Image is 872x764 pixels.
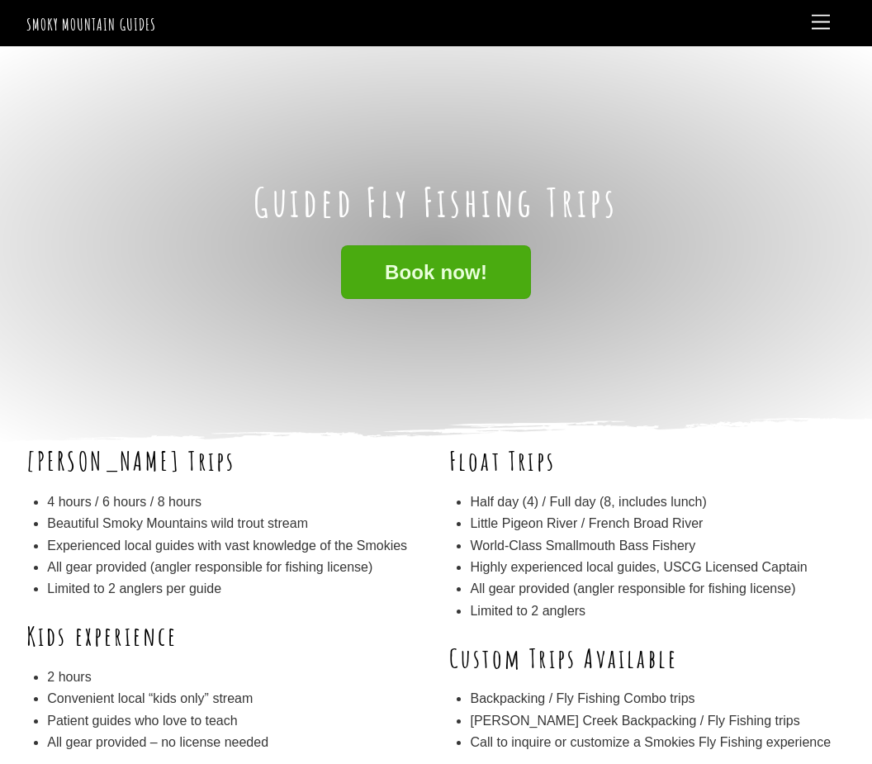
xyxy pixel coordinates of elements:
a: Menu [804,7,837,39]
a: Smoky Mountain Guides [26,14,156,35]
li: Limited to 2 anglers per guide [47,578,423,600]
li: Beautiful Smoky Mountains wild trout stream [47,513,423,534]
li: World-Class Smallmouth Bass Fishery [470,535,846,557]
li: Backpacking / Fly Fishing Combo trips [470,688,846,709]
b: [PERSON_NAME] Trips [26,444,236,477]
li: Highly experienced local guides, USCG Licensed Captain [470,557,846,578]
h1: Guided Fly Fishing Trips [26,178,846,226]
li: Half day (4) / Full day (8, includes lunch) [470,491,846,513]
li: All gear provided (angler responsible for fishing license) [47,557,423,578]
b: Float Trips [449,444,556,477]
li: [PERSON_NAME] Creek Backpacking / Fly Fishing trips [470,710,846,732]
li: All gear provided (angler responsible for fishing license) [470,578,846,600]
li: 4 hours / 6 hours / 8 hours [47,491,423,513]
li: Convenient local “kids only” stream [47,688,423,709]
li: Limited to 2 anglers [470,600,846,622]
b: Kids experience [26,619,178,652]
li: Little Pigeon River / French Broad River [470,513,846,534]
li: Call to inquire or customize a Smokies Fly Fishing experience [470,732,846,753]
li: Experienced local guides with vast knowledge of the Smokies [47,535,423,557]
li: Patient guides who love to teach [47,710,423,732]
li: All gear provided – no license needed [47,732,423,753]
span: Book now! [385,264,487,282]
b: Custom Trips Available [449,641,678,675]
li: 2 hours [47,667,423,688]
a: Book now! [341,245,531,299]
